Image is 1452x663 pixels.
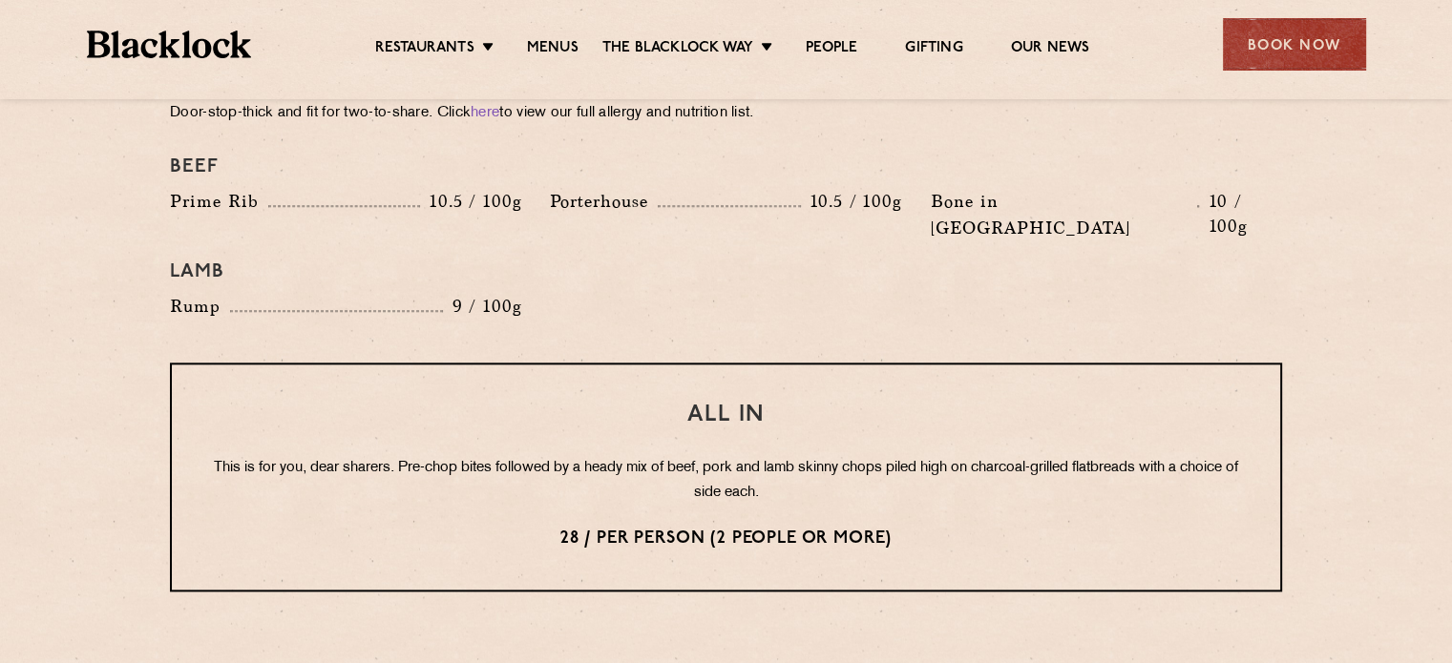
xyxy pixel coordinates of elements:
p: Bone in [GEOGRAPHIC_DATA] [931,188,1198,241]
p: 10 / 100g [1199,189,1282,238]
p: Porterhouse [550,188,658,215]
p: 10.5 / 100g [801,189,902,214]
a: here [471,106,499,120]
p: Door-stop-thick and fit for two-to-share. Click to view our full allergy and nutrition list. [170,100,1282,127]
p: This is for you, dear sharers. Pre-chop bites followed by a heady mix of beef, pork and lamb skin... [210,456,1242,506]
h3: All In [210,403,1242,427]
a: Gifting [905,39,962,60]
p: Rump [170,293,230,320]
a: Restaurants [375,39,474,60]
a: Menus [527,39,579,60]
p: 10.5 / 100g [420,189,521,214]
p: 28 / per person (2 people or more) [210,527,1242,551]
p: Prime Rib [170,188,268,215]
h4: Lamb [170,260,1282,283]
a: Our News [1011,39,1090,60]
h4: Beef [170,155,1282,178]
a: The Blacklock Way [602,39,753,60]
a: People [806,39,857,60]
img: BL_Textured_Logo-footer-cropped.svg [87,31,252,58]
p: 9 / 100g [443,294,522,319]
div: Book Now [1223,18,1366,71]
